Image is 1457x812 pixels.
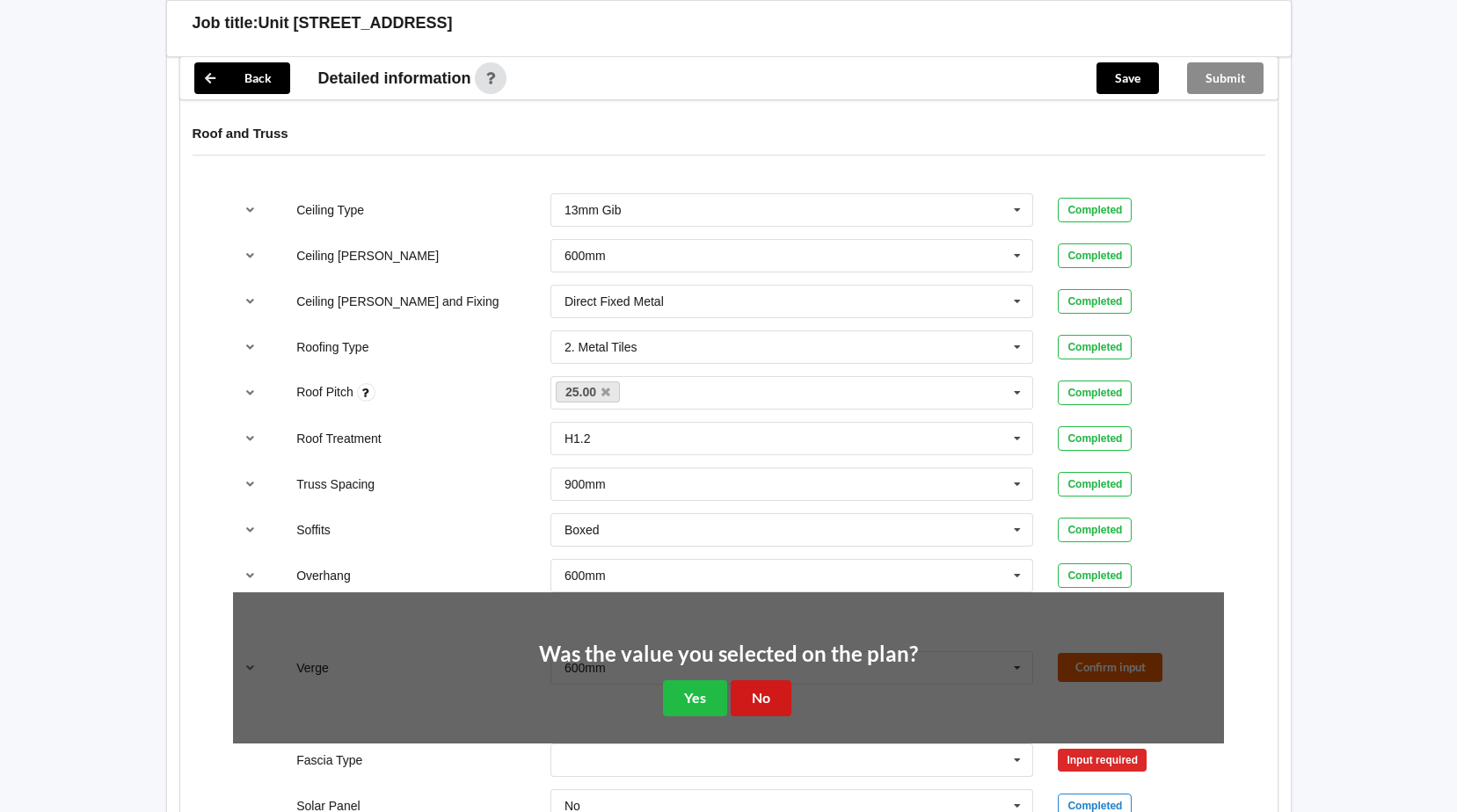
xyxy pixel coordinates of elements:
div: 2. Metal Tiles [565,341,637,353]
div: Direct Fixed Metal [565,295,664,308]
div: H1.2 [565,432,591,445]
button: reference-toggle [233,286,267,317]
button: reference-toggle [233,468,267,500]
button: Yes [663,680,727,716]
div: Completed [1058,518,1132,542]
div: No [565,800,580,812]
div: Completed [1058,289,1132,314]
div: Completed [1058,198,1132,222]
label: Roof Treatment [296,431,382,446]
label: Roof Pitch [296,385,356,399]
div: Input required [1058,749,1147,772]
label: Ceiling Type [296,203,364,217]
label: Soffits [296,523,331,537]
div: Completed [1058,243,1132,268]
div: 600mm [565,569,606,582]
div: Completed [1058,563,1132,588]
div: 13mm Gib [565,204,622,216]
label: Truss Spacing [296,477,375,491]
h4: Roof and Truss [193,125,1265,141]
h3: Job title: [193,13,259,33]
div: Completed [1058,426,1132,451]
button: reference-toggle [233,423,267,454]
span: Detailed information [318,70,471,86]
button: Back [194,62,290,94]
button: reference-toggle [233,514,267,546]
div: Completed [1058,335,1132,359]
label: Roofing Type [296,340,368,354]
a: 25.00 [556,381,621,402]
label: Ceiling [PERSON_NAME] and Fixing [296,294,499,308]
button: reference-toggle [233,331,267,363]
h2: Was the value you selected on the plan? [539,641,918,668]
label: Fascia Type [296,753,362,767]
h3: Unit [STREET_ADDRESS] [259,13,453,33]
button: No [731,680,791,716]
div: 900mm [565,478,606,490]
div: Completed [1058,472,1132,497]
button: Save [1096,62,1159,94]
div: 600mm [565,250,606,262]
button: reference-toggle [233,377,267,409]
div: Completed [1058,381,1132,405]
button: reference-toggle [233,240,267,272]
button: reference-toggle [233,560,267,591]
label: Ceiling [PERSON_NAME] [296,249,439,263]
label: Overhang [296,569,350,583]
div: Boxed [565,524,600,536]
button: reference-toggle [233,194,267,226]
